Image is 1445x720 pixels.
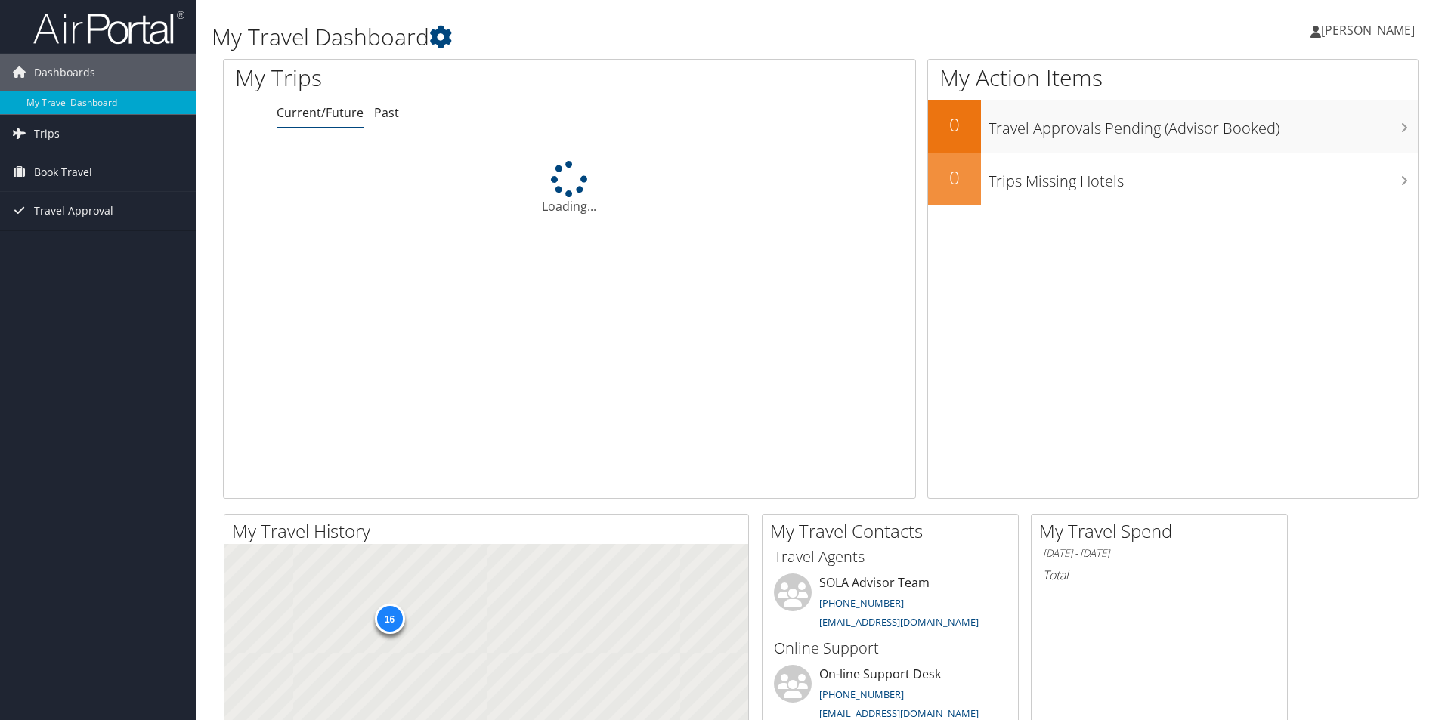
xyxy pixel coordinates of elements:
[819,706,979,720] a: [EMAIL_ADDRESS][DOMAIN_NAME]
[928,165,981,190] h2: 0
[774,638,1007,659] h3: Online Support
[928,100,1418,153] a: 0Travel Approvals Pending (Advisor Booked)
[819,596,904,610] a: [PHONE_NUMBER]
[766,573,1014,635] li: SOLA Advisor Team
[374,104,399,121] a: Past
[1321,22,1415,39] span: [PERSON_NAME]
[34,115,60,153] span: Trips
[1039,518,1287,544] h2: My Travel Spend
[774,546,1007,567] h3: Travel Agents
[1310,8,1430,53] a: [PERSON_NAME]
[928,153,1418,205] a: 0Trips Missing Hotels
[989,163,1418,192] h3: Trips Missing Hotels
[224,161,915,215] div: Loading...
[34,153,92,191] span: Book Travel
[989,110,1418,139] h3: Travel Approvals Pending (Advisor Booked)
[235,62,616,94] h1: My Trips
[232,518,748,544] h2: My Travel History
[1043,546,1276,561] h6: [DATE] - [DATE]
[34,54,95,91] span: Dashboards
[34,192,113,230] span: Travel Approval
[1043,567,1276,583] h6: Total
[819,688,904,701] a: [PHONE_NUMBER]
[819,615,979,629] a: [EMAIL_ADDRESS][DOMAIN_NAME]
[374,604,404,634] div: 16
[33,10,184,45] img: airportal-logo.png
[928,62,1418,94] h1: My Action Items
[770,518,1018,544] h2: My Travel Contacts
[928,112,981,138] h2: 0
[277,104,364,121] a: Current/Future
[212,21,1024,53] h1: My Travel Dashboard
